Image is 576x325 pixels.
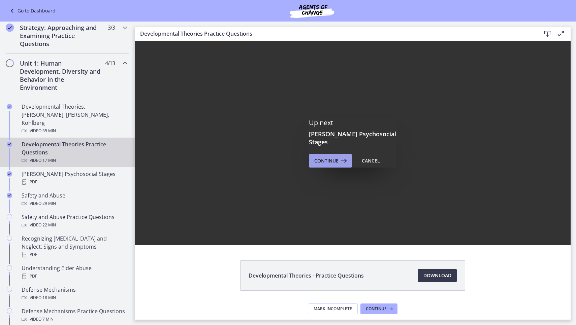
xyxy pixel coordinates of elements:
div: Defense Mechanisms Practice Questions [22,307,127,323]
span: Download [423,272,451,280]
h3: [PERSON_NAME] Psychosocial Stages [309,130,396,146]
i: Completed [7,193,12,198]
span: Developmental Theories - Practice Questions [249,272,364,280]
div: Video [22,315,127,323]
div: Understanding Elder Abuse [22,264,127,280]
span: · 35 min [41,127,56,135]
span: 3 / 3 [108,24,115,32]
div: [PERSON_NAME] Psychosocial Stages [22,170,127,186]
div: Developmental Theories: [PERSON_NAME], [PERSON_NAME], Kohlberg [22,103,127,135]
div: Video [22,127,127,135]
span: · 7 min [41,315,54,323]
div: PDF [22,251,127,259]
h2: Unit 1: Human Development, Diversity and Behavior in the Environment [20,59,102,92]
div: Cancel [362,157,380,165]
i: Completed [6,24,14,32]
button: Continue [309,154,352,168]
span: Continue [314,157,339,165]
i: Completed [7,171,12,177]
i: Completed [7,104,12,109]
span: · 29 min [41,200,56,208]
div: Safety and Abuse [22,191,127,208]
button: Cancel [356,154,385,168]
a: Download [418,269,457,282]
span: Continue [366,306,387,312]
h3: Developmental Theories Practice Questions [140,30,530,38]
div: PDF [22,178,127,186]
span: · 22 min [41,221,56,229]
a: Go to Dashboard [8,7,56,15]
span: Mark Incomplete [314,306,352,312]
div: Recognizing [MEDICAL_DATA] and Neglect: Signs and Symptoms [22,234,127,259]
p: Up next [309,118,396,127]
div: Video [22,156,127,165]
h2: Strategy: Approaching and Examining Practice Questions [20,24,102,48]
div: Video [22,200,127,208]
span: · 17 min [41,156,56,165]
div: PDF [22,272,127,280]
span: 4 / 13 [105,59,115,67]
span: · 18 min [41,294,56,302]
button: Mark Incomplete [308,303,358,314]
div: Video [22,294,127,302]
div: Video [22,221,127,229]
i: Completed [7,142,12,147]
div: Safety and Abuse Practice Questions [22,213,127,229]
div: Defense Mechanisms [22,286,127,302]
div: Developmental Theories Practice Questions [22,140,127,165]
img: Agents of Change [271,3,352,19]
button: Continue [360,303,397,314]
